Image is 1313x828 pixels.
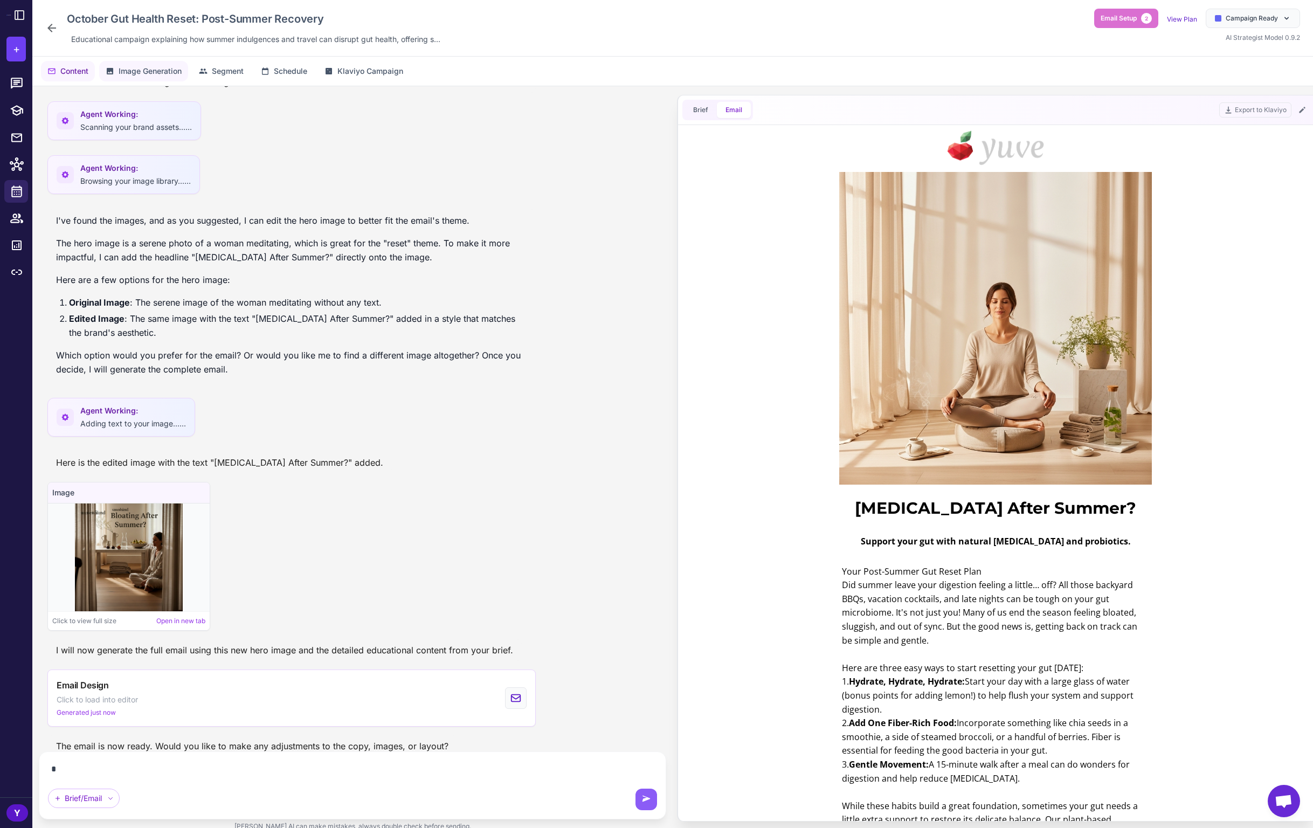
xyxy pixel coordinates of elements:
[1226,13,1278,23] span: Campaign Ready
[13,41,20,57] span: +
[99,61,188,81] button: Image Generation
[119,65,182,77] span: Image Generation
[1094,9,1158,28] button: Email Setup2
[80,405,186,417] span: Agent Working:
[47,452,392,473] div: Here is the edited image with the text "[MEDICAL_DATA] After Summer?" added.
[69,313,125,324] strong: Edited Image
[57,708,116,717] span: Generated just now
[57,694,138,706] span: Click to load into editor
[693,105,708,115] span: Brief
[717,102,751,118] button: Email
[80,122,192,132] span: Scanning your brand assets......
[57,679,109,692] span: Email Design
[69,312,527,340] li: : The same image with the text "[MEDICAL_DATA] After Summer?" added in a style that matches the b...
[1101,13,1137,23] span: Email Setup
[337,65,403,77] span: Klaviyo Campaign
[1296,103,1309,116] button: Edit Email
[47,735,457,757] div: The email is now ready. Would you like to make any adjustments to the copy, images, or layout?
[1226,33,1300,42] span: AI Strategist Model 0.9.2
[154,546,269,558] b: Hydrate, Hydrate, Hydrate:
[144,43,457,355] img: Woman meditating with text 'Bloating After Summer?'
[80,419,186,428] span: Adding text to your image......
[69,295,527,309] li: : The serene image of the woman meditating without any text.
[80,162,191,174] span: Agent Working:
[685,102,717,118] button: Brief
[63,9,445,29] div: Click to edit campaign name
[71,33,440,45] span: Educational campaign explaining how summer indulgences and travel can disrupt gut health, offerin...
[60,65,88,77] span: Content
[56,213,527,227] p: I've found the images, and as you suggested, I can edit the hero image to better fit the email's ...
[1268,785,1300,817] div: Open chat
[80,176,191,185] span: Browsing your image library......
[6,804,28,822] div: Y
[318,61,410,81] button: Klaviyo Campaign
[52,487,205,499] h4: Image
[146,368,455,390] h1: [MEDICAL_DATA] After Summer?
[254,61,314,81] button: Schedule
[156,616,205,626] a: Open in new tab
[154,629,233,641] b: Gentle Movement:
[56,236,527,264] p: The hero image is a serene photo of a woman meditating, which is great for the "reset" theme. To ...
[1167,15,1197,23] a: View Plan
[48,789,120,808] div: Brief/Email
[41,61,95,81] button: Content
[212,65,244,77] span: Segment
[1219,102,1291,118] button: Export to Klaviyo
[1141,13,1152,24] span: 2
[274,65,307,77] span: Schedule
[192,61,250,81] button: Segment
[69,297,130,308] strong: Original Image
[56,273,527,287] p: Here are a few options for the hero image:
[147,436,454,781] div: Your Post-Summer Gut Reset Plan Did summer leave your digestion feeling a little… off? All those ...
[75,503,183,611] img: Image
[80,108,192,120] span: Agent Working:
[52,616,116,626] span: Click to view full size
[154,588,261,599] b: Add One Fiber-Rich Food:
[67,31,445,47] div: Click to edit description
[165,406,436,418] b: Support your gut with natural [MEDICAL_DATA] and probiotics.
[56,348,527,376] p: Which option would you prefer for the email? Or would you like me to find a different image altog...
[47,639,522,661] div: I will now generate the full email using this new hero image and the detailed educational content...
[6,37,26,61] button: +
